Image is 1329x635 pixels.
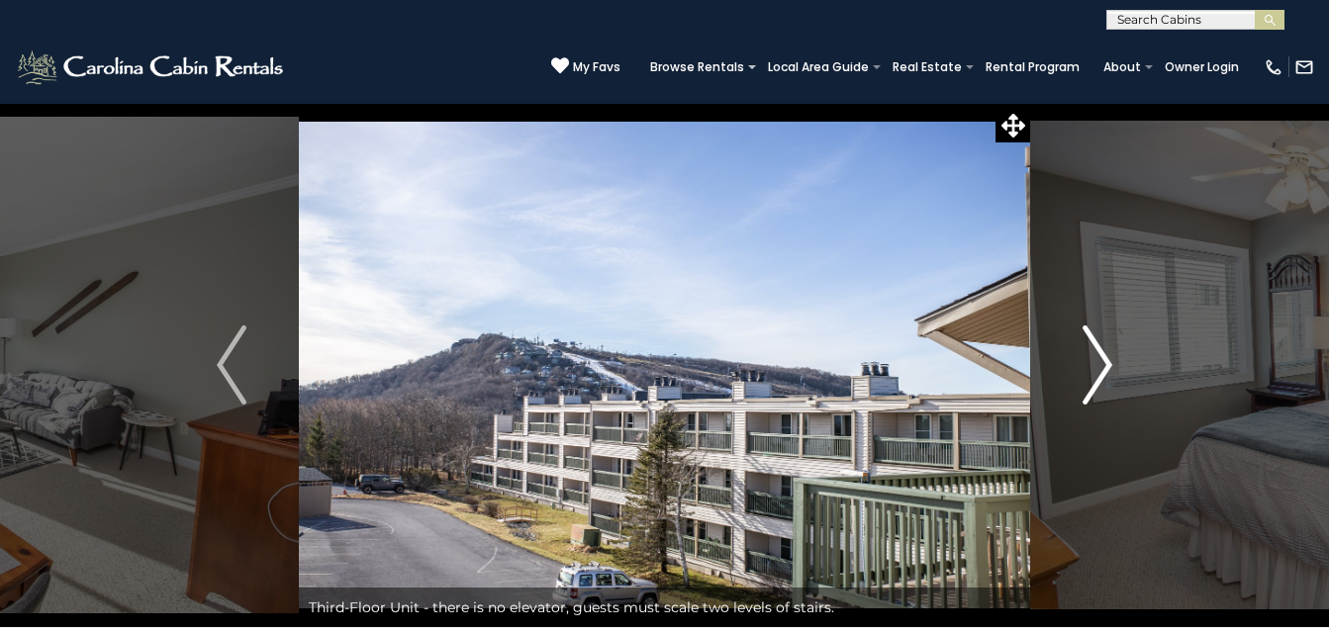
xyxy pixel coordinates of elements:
[1093,53,1151,81] a: About
[551,56,620,77] a: My Favs
[15,47,289,87] img: White-1-2.png
[1155,53,1249,81] a: Owner Login
[1294,57,1314,77] img: mail-regular-white.png
[1030,103,1165,627] button: Next
[299,588,1030,627] div: Third-Floor Unit - there is no elevator, guests must scale two levels of stairs.
[1083,325,1112,405] img: arrow
[640,53,754,81] a: Browse Rentals
[573,58,620,76] span: My Favs
[217,325,246,405] img: arrow
[976,53,1090,81] a: Rental Program
[1264,57,1283,77] img: phone-regular-white.png
[164,103,299,627] button: Previous
[883,53,972,81] a: Real Estate
[758,53,879,81] a: Local Area Guide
